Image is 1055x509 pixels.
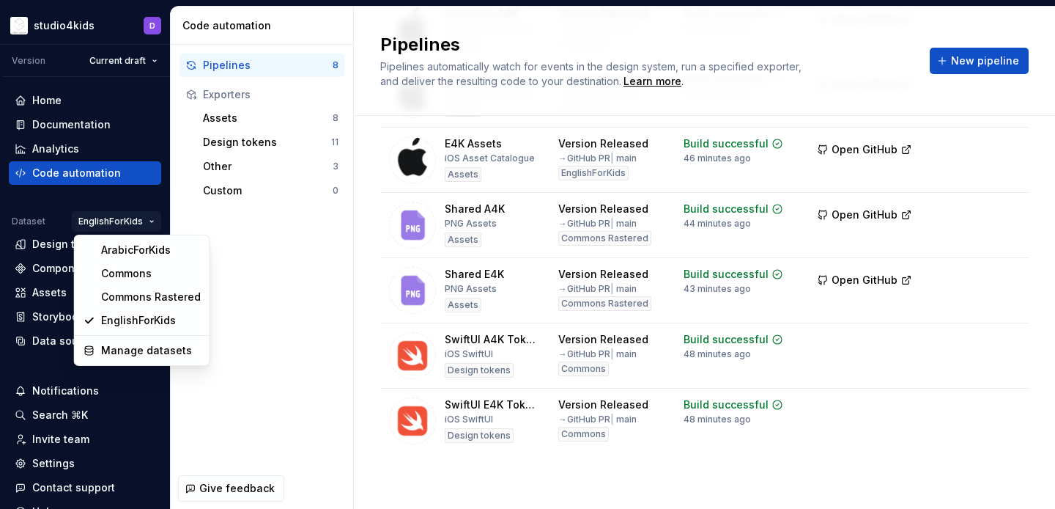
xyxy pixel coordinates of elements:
[101,243,201,257] div: ArabicForKids
[101,343,201,358] div: Manage datasets
[101,266,201,281] div: Commons
[78,339,207,362] a: Manage datasets
[101,313,201,328] div: EnglishForKids
[101,290,201,304] div: Commons Rastered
